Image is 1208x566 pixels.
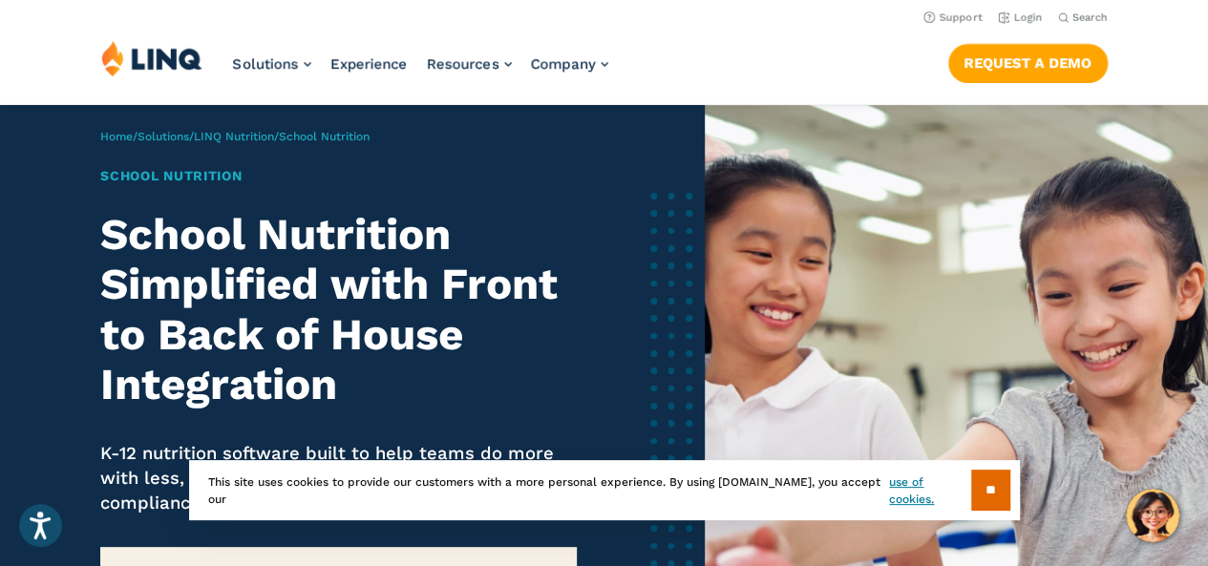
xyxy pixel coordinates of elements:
a: LINQ Nutrition [194,130,274,143]
span: School Nutrition [279,130,370,143]
a: Solutions [138,130,189,143]
div: This site uses cookies to provide our customers with a more personal experience. By using [DOMAIN... [189,460,1020,520]
nav: Button Navigation [948,40,1108,82]
span: Search [1072,11,1108,24]
a: use of cookies. [889,473,970,508]
a: Company [531,55,608,73]
p: K-12 nutrition software built to help teams do more with less, maximize efficiency, and ensure co... [100,441,576,516]
a: Solutions [233,55,311,73]
button: Open Search Bar [1058,10,1108,25]
a: Resources [427,55,512,73]
a: Experience [330,55,408,73]
img: LINQ | K‑12 Software [101,40,202,76]
nav: Primary Navigation [233,40,608,103]
h1: School Nutrition [100,166,576,186]
h2: School Nutrition Simplified with Front to Back of House Integration [100,210,576,410]
a: Support [923,11,983,24]
span: Resources [427,55,499,73]
button: Hello, have a question? Let’s chat. [1126,489,1179,542]
span: / / / [100,130,370,143]
a: Login [998,11,1043,24]
span: Solutions [233,55,299,73]
span: Company [531,55,596,73]
a: Request a Demo [948,44,1108,82]
a: Home [100,130,133,143]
